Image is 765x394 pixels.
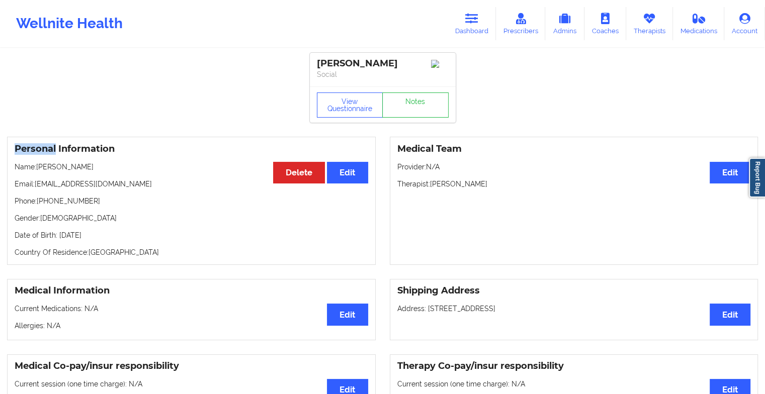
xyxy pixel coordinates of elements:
p: Provider: N/A [397,162,751,172]
button: Edit [327,162,368,183]
p: Social [317,69,449,79]
img: Image%2Fplaceholer-image.png [431,60,449,68]
p: Email: [EMAIL_ADDRESS][DOMAIN_NAME] [15,179,368,189]
a: Notes [382,92,449,118]
h3: Shipping Address [397,285,751,297]
h3: Therapy Co-pay/insur responsibility [397,360,751,372]
p: Country Of Residence: [GEOGRAPHIC_DATA] [15,247,368,257]
a: Dashboard [448,7,496,40]
a: Prescribers [496,7,546,40]
a: Account [724,7,765,40]
h3: Personal Information [15,143,368,155]
button: Delete [273,162,325,183]
a: Therapists [626,7,673,40]
button: Edit [710,304,750,325]
p: Allergies: N/A [15,321,368,331]
a: Report Bug [749,158,765,198]
h3: Medical Co-pay/insur responsibility [15,360,368,372]
button: Edit [710,162,750,183]
p: Address: [STREET_ADDRESS] [397,304,751,314]
a: Admins [545,7,584,40]
a: Coaches [584,7,626,40]
button: View Questionnaire [317,92,383,118]
h3: Medical Team [397,143,751,155]
a: Medications [673,7,725,40]
p: Therapist: [PERSON_NAME] [397,179,751,189]
p: Current session (one time charge): N/A [397,379,751,389]
div: [PERSON_NAME] [317,58,449,69]
p: Date of Birth: [DATE] [15,230,368,240]
p: Current session (one time charge): N/A [15,379,368,389]
p: Gender: [DEMOGRAPHIC_DATA] [15,213,368,223]
p: Name: [PERSON_NAME] [15,162,368,172]
p: Current Medications: N/A [15,304,368,314]
h3: Medical Information [15,285,368,297]
p: Phone: [PHONE_NUMBER] [15,196,368,206]
button: Edit [327,304,368,325]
